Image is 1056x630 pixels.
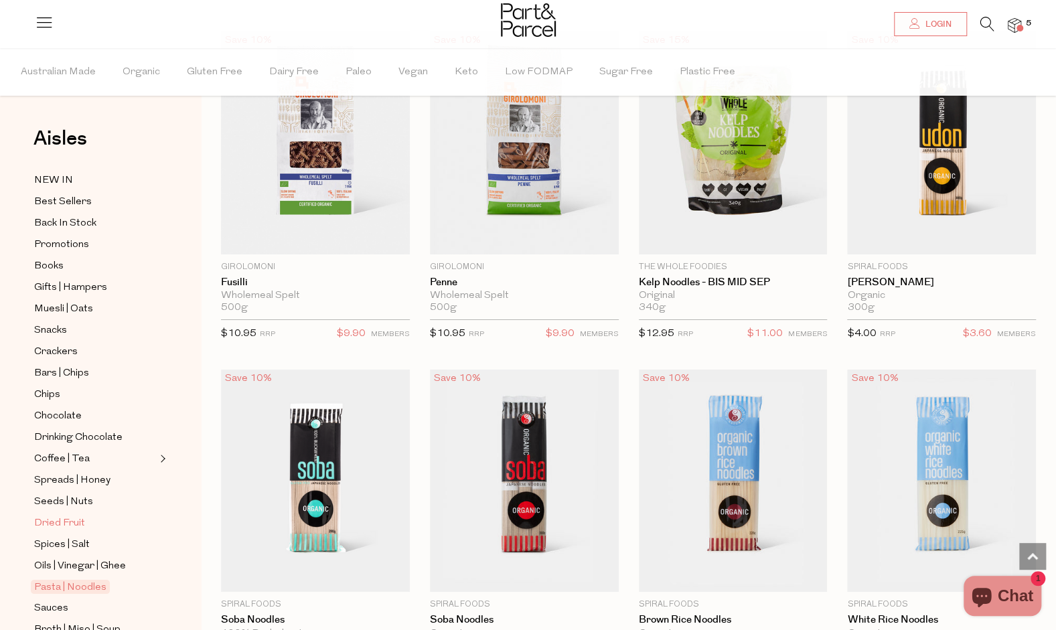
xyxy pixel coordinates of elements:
p: Spiral Foods [221,599,410,611]
div: Save 10% [639,370,694,388]
img: Soba Noodles [221,370,410,593]
p: Girolomoni [221,261,410,273]
a: Dried Fruit [34,515,156,532]
span: Drinking Chocolate [34,430,123,446]
a: Coffee | Tea [34,451,156,467]
a: Oils | Vinegar | Ghee [34,558,156,574]
small: RRP [678,331,693,338]
img: Brown Rice Noodles [639,370,828,593]
span: 5 [1023,17,1035,29]
a: Seeds | Nuts [34,493,156,510]
span: $10.95 [430,329,465,339]
small: RRP [879,331,895,338]
span: Bars | Chips [34,366,89,382]
button: Expand/Collapse Coffee | Tea [157,451,166,467]
img: Soba Noodles [430,370,619,593]
span: Organic [123,49,160,96]
a: Drinking Chocolate [34,429,156,446]
span: Muesli | Oats [34,301,93,317]
p: Spiral Foods [847,261,1036,273]
small: MEMBERS [371,331,410,338]
span: Spices | Salt [34,537,90,553]
span: Snacks [34,323,67,339]
small: MEMBERS [580,331,619,338]
a: Spreads | Honey [34,472,156,489]
div: Wholemeal Spelt [430,290,619,302]
a: Pasta | Noodles [34,579,156,595]
span: $4.00 [847,329,876,339]
span: Coffee | Tea [34,451,90,467]
div: Save 10% [430,370,485,388]
a: Login [894,12,967,36]
span: Low FODMAP [505,49,573,96]
span: Sauces [34,601,68,617]
span: Australian Made [21,49,96,96]
a: Soba Noodles [430,614,619,626]
span: $11.00 [747,325,783,343]
p: The Whole Foodies [639,261,828,273]
span: $10.95 [221,329,256,339]
span: 500g [430,302,457,314]
p: Girolomoni [430,261,619,273]
a: 5 [1008,18,1021,32]
a: Gifts | Hampers [34,279,156,296]
span: NEW IN [34,173,73,189]
span: Keto [455,49,478,96]
span: Chips [34,387,60,403]
span: Dried Fruit [34,516,85,532]
span: Crackers [34,344,78,360]
small: RRP [260,331,275,338]
div: Wholemeal Spelt [221,290,410,302]
img: Kelp Noodles - BIS MID SEP [639,31,828,254]
span: 340g [639,302,666,314]
a: Muesli | Oats [34,301,156,317]
span: Login [922,19,952,30]
a: Snacks [34,322,156,339]
a: [PERSON_NAME] [847,277,1036,289]
span: Aisles [33,124,87,153]
span: Paleo [346,49,372,96]
span: $3.60 [963,325,992,343]
a: NEW IN [34,172,156,189]
span: Gluten Free [187,49,242,96]
a: White Rice Noodles [847,614,1036,626]
a: Spices | Salt [34,536,156,553]
a: Best Sellers [34,193,156,210]
div: Original [639,290,828,302]
span: Best Sellers [34,194,92,210]
p: Spiral Foods [430,599,619,611]
span: $12.95 [639,329,674,339]
p: Spiral Foods [639,599,828,611]
span: Chocolate [34,408,82,424]
inbox-online-store-chat: Shopify online store chat [960,576,1045,619]
div: Save 10% [221,370,276,388]
span: Oils | Vinegar | Ghee [34,558,126,574]
span: Books [34,258,64,274]
small: MEMBERS [788,331,827,338]
img: Udon Noodles [847,31,1036,254]
a: Bars | Chips [34,365,156,382]
span: Vegan [398,49,428,96]
span: Gifts | Hampers [34,280,107,296]
a: Promotions [34,236,156,253]
a: Chips [34,386,156,403]
a: Brown Rice Noodles [639,614,828,626]
span: Spreads | Honey [34,473,110,489]
img: Penne [430,31,619,254]
img: Fusilli [221,31,410,254]
a: Chocolate [34,408,156,424]
span: 300g [847,302,874,314]
span: 500g [221,302,248,314]
a: Books [34,258,156,274]
a: Crackers [34,343,156,360]
span: Promotions [34,237,89,253]
a: Back In Stock [34,215,156,232]
img: White Rice Noodles [847,370,1036,593]
span: $9.90 [337,325,366,343]
small: RRP [469,331,484,338]
a: Soba Noodles [221,614,410,626]
a: Fusilli [221,277,410,289]
small: MEMBERS [997,331,1036,338]
span: Seeds | Nuts [34,494,93,510]
div: Save 10% [847,370,902,388]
